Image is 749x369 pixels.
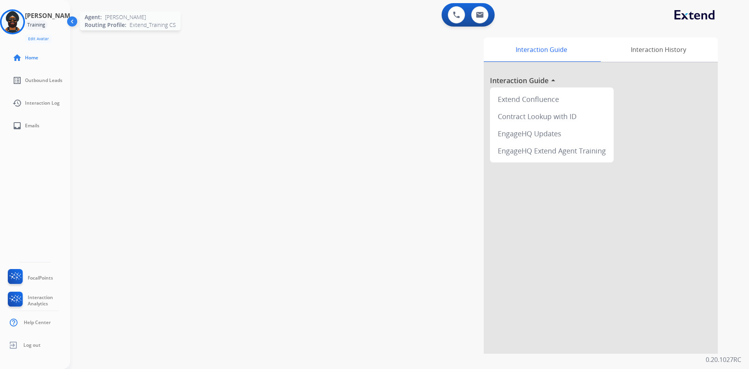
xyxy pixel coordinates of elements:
[484,37,599,62] div: Interaction Guide
[599,37,718,62] div: Interaction History
[85,21,126,29] span: Routing Profile:
[25,34,52,43] button: Edit Avatar
[493,125,611,142] div: EngageHQ Updates
[25,55,38,61] span: Home
[25,100,60,106] span: Interaction Log
[2,11,23,33] img: avatar
[130,21,176,29] span: Extend_Training CS
[24,319,51,326] span: Help Center
[493,91,611,108] div: Extend Confluence
[12,98,22,108] mat-icon: history
[85,13,102,21] span: Agent:
[25,20,48,30] div: Training
[493,142,611,159] div: EngageHQ Extend Agent Training
[493,108,611,125] div: Contract Lookup with ID
[12,53,22,62] mat-icon: home
[25,11,76,20] h3: [PERSON_NAME]
[25,77,62,84] span: Outbound Leads
[28,275,53,281] span: FocalPoints
[25,123,39,129] span: Emails
[706,355,741,364] p: 0.20.1027RC
[6,269,53,287] a: FocalPoints
[28,294,70,307] span: Interaction Analytics
[23,342,41,348] span: Log out
[6,292,70,310] a: Interaction Analytics
[105,13,146,21] span: [PERSON_NAME]
[12,121,22,130] mat-icon: inbox
[12,76,22,85] mat-icon: list_alt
